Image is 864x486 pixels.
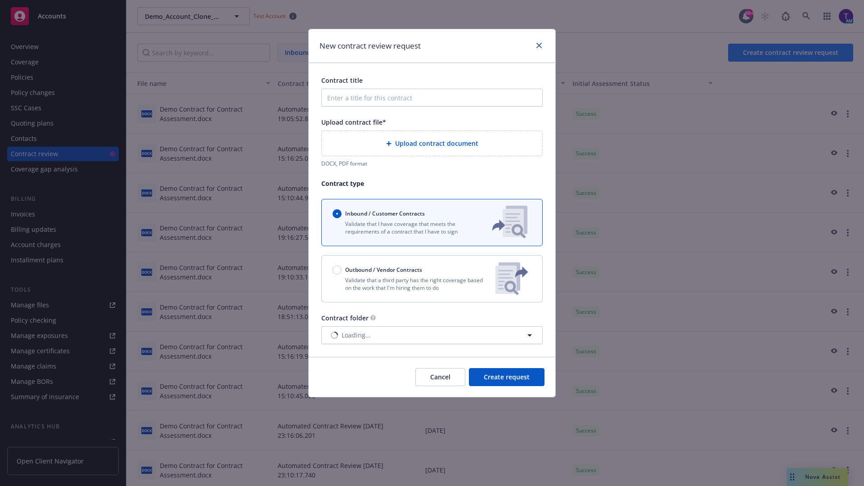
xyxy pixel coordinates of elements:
[333,265,342,274] input: Outbound / Vendor Contracts
[395,139,478,148] span: Upload contract document
[321,314,369,322] span: Contract folder
[321,160,543,167] div: DOCX, PDF format
[484,373,530,381] span: Create request
[321,326,543,344] button: Loading...
[345,210,425,217] span: Inbound / Customer Contracts
[319,40,421,52] h1: New contract review request
[534,40,544,51] a: close
[321,130,543,156] div: Upload contract document
[321,89,543,107] input: Enter a title for this contract
[321,76,363,85] span: Contract title
[415,368,465,386] button: Cancel
[345,266,422,274] span: Outbound / Vendor Contracts
[469,368,544,386] button: Create request
[342,330,371,340] span: Loading...
[333,220,477,235] p: Validate that I have coverage that meets the requirements of a contract that I have to sign
[333,276,488,292] p: Validate that a third party has the right coverage based on the work that I'm hiring them to do
[321,199,543,246] button: Inbound / Customer ContractsValidate that I have coverage that meets the requirements of a contra...
[321,255,543,302] button: Outbound / Vendor ContractsValidate that a third party has the right coverage based on the work t...
[321,179,543,188] p: Contract type
[430,373,450,381] span: Cancel
[321,118,386,126] span: Upload contract file*
[333,209,342,218] input: Inbound / Customer Contracts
